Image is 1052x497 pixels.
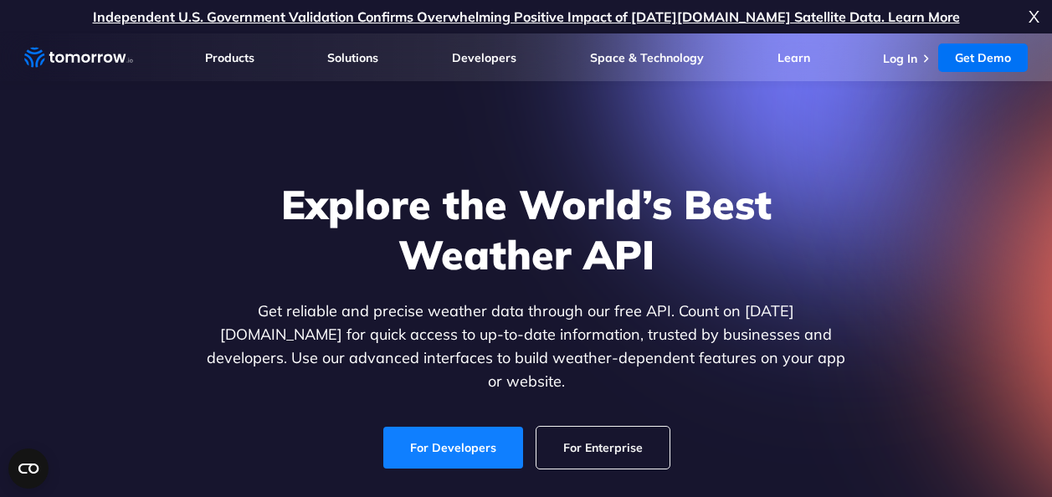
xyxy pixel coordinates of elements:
[536,427,670,469] a: For Enterprise
[383,427,523,469] a: For Developers
[938,44,1028,72] a: Get Demo
[327,50,378,65] a: Solutions
[203,300,849,393] p: Get reliable and precise weather data through our free API. Count on [DATE][DOMAIN_NAME] for quic...
[205,50,254,65] a: Products
[8,448,49,489] button: Open CMP widget
[883,51,917,66] a: Log In
[777,50,810,65] a: Learn
[203,179,849,279] h1: Explore the World’s Best Weather API
[590,50,704,65] a: Space & Technology
[93,8,960,25] a: Independent U.S. Government Validation Confirms Overwhelming Positive Impact of [DATE][DOMAIN_NAM...
[452,50,516,65] a: Developers
[24,45,133,70] a: Home link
